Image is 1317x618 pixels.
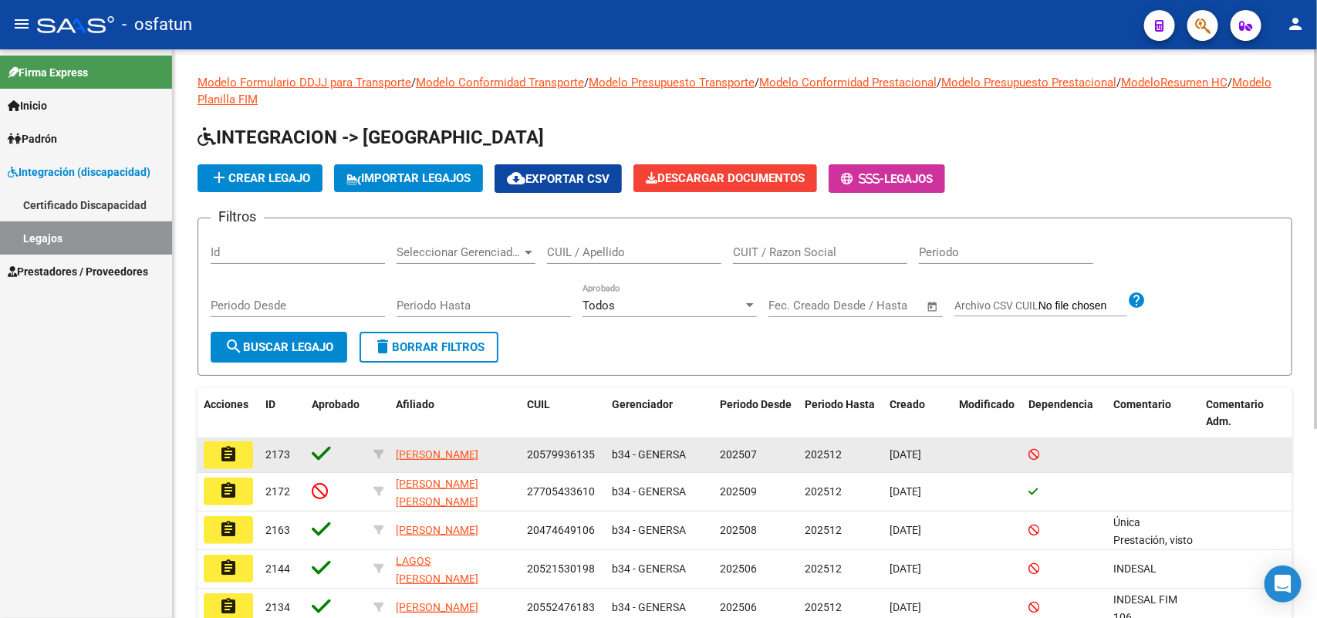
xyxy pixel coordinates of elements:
mat-icon: help [1127,291,1146,309]
datatable-header-cell: Periodo Hasta [799,388,883,439]
span: 202506 [720,562,757,575]
a: Modelo Conformidad Transporte [416,76,584,89]
span: [DATE] [890,448,921,461]
button: Exportar CSV [495,164,622,193]
span: Afiliado [396,398,434,410]
mat-icon: assignment [219,520,238,539]
datatable-header-cell: Comentario [1107,388,1200,439]
span: Legajos [884,172,933,186]
span: Dependencia [1028,398,1093,410]
input: Fecha fin [845,299,920,312]
span: [DATE] [890,485,921,498]
span: Integración (discapacidad) [8,164,150,181]
span: Borrar Filtros [373,340,485,354]
datatable-header-cell: Aprobado [306,388,367,439]
button: Borrar Filtros [360,332,498,363]
span: b34 - GENERSA [612,601,686,613]
span: Padrón [8,130,57,147]
span: - [841,172,884,186]
span: Inicio [8,97,47,114]
span: b34 - GENERSA [612,448,686,461]
span: Buscar Legajo [225,340,333,354]
span: 202512 [805,485,842,498]
span: INTEGRACION -> [GEOGRAPHIC_DATA] [198,127,544,148]
div: Open Intercom Messenger [1265,566,1302,603]
span: [DATE] [890,524,921,536]
span: [DATE] [890,562,921,575]
span: Periodo Hasta [805,398,875,410]
span: 202512 [805,562,842,575]
span: 20521530198 [527,562,595,575]
span: LAGOS [PERSON_NAME] [396,555,478,585]
span: 202508 [720,524,757,536]
span: [PERSON_NAME] [396,448,478,461]
mat-icon: menu [12,15,31,33]
a: Modelo Presupuesto Transporte [589,76,755,89]
a: ModeloResumen HC [1121,76,1228,89]
datatable-header-cell: Gerenciador [606,388,714,439]
span: 20474649106 [527,524,595,536]
span: IMPORTAR LEGAJOS [346,171,471,185]
a: Modelo Formulario DDJJ para Transporte [198,76,411,89]
datatable-header-cell: ID [259,388,306,439]
span: INDESAL [1113,562,1157,575]
input: Archivo CSV CUIL [1038,299,1127,313]
mat-icon: cloud_download [507,169,525,187]
span: Archivo CSV CUIL [954,299,1038,312]
datatable-header-cell: Dependencia [1022,388,1107,439]
span: Aprobado [312,398,360,410]
span: Única Prestación, visto con Yani [1113,516,1196,581]
button: Buscar Legajo [211,332,347,363]
span: Comentario Adm. [1206,398,1264,428]
a: Modelo Presupuesto Prestacional [941,76,1116,89]
span: 20579936135 [527,448,595,461]
span: b34 - GENERSA [612,485,686,498]
span: b34 - GENERSA [612,524,686,536]
span: Acciones [204,398,248,410]
a: Modelo Conformidad Prestacional [759,76,937,89]
span: CUIL [527,398,550,410]
span: Periodo Desde [720,398,792,410]
button: Descargar Documentos [633,164,817,192]
span: Prestadores / Proveedores [8,263,148,280]
span: 2173 [265,448,290,461]
span: Descargar Documentos [646,171,805,185]
input: Fecha inicio [768,299,831,312]
span: 2172 [265,485,290,498]
span: Creado [890,398,925,410]
span: 202509 [720,485,757,498]
span: 202506 [720,601,757,613]
span: Comentario [1113,398,1171,410]
button: -Legajos [829,164,945,193]
span: 202507 [720,448,757,461]
datatable-header-cell: Creado [883,388,953,439]
span: [PERSON_NAME] [396,524,478,536]
span: 202512 [805,524,842,536]
mat-icon: person [1286,15,1305,33]
span: 202512 [805,448,842,461]
span: b34 - GENERSA [612,562,686,575]
span: [PERSON_NAME] [PERSON_NAME] [396,478,478,508]
h3: Filtros [211,206,264,228]
datatable-header-cell: Modificado [953,388,1022,439]
span: 27705433610 [527,485,595,498]
span: 2163 [265,524,290,536]
span: 202512 [805,601,842,613]
span: Modificado [959,398,1015,410]
span: - osfatun [122,8,192,42]
span: Seleccionar Gerenciador [397,245,522,259]
mat-icon: add [210,168,228,187]
span: 2134 [265,601,290,613]
mat-icon: search [225,337,243,356]
datatable-header-cell: Afiliado [390,388,521,439]
button: Open calendar [924,298,942,316]
mat-icon: assignment [219,445,238,464]
button: IMPORTAR LEGAJOS [334,164,483,192]
mat-icon: assignment [219,481,238,500]
span: ID [265,398,275,410]
span: Crear Legajo [210,171,310,185]
mat-icon: assignment [219,559,238,577]
span: Todos [583,299,615,312]
mat-icon: assignment [219,597,238,616]
span: 2144 [265,562,290,575]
